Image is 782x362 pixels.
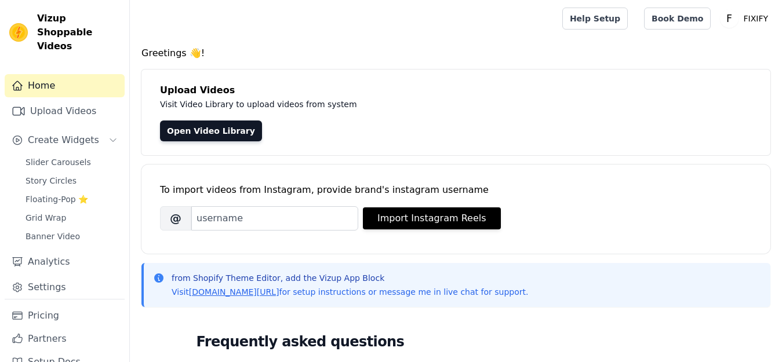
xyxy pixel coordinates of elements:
p: from Shopify Theme Editor, add the Vizup App Block [172,272,528,284]
a: Home [5,74,125,97]
span: Banner Video [26,231,80,242]
a: Partners [5,327,125,350]
p: Visit for setup instructions or message me in live chat for support. [172,286,528,298]
span: Floating-Pop ⭐ [26,193,88,205]
span: Vizup Shoppable Videos [37,12,120,53]
a: Upload Videos [5,100,125,123]
input: username [191,206,358,231]
a: Help Setup [562,8,628,30]
button: F FIXIFY [720,8,773,29]
h2: Frequently asked questions [197,330,716,353]
text: F [727,13,733,24]
span: Grid Wrap [26,212,66,224]
a: Slider Carousels [19,154,125,170]
a: Analytics [5,250,125,273]
span: Create Widgets [28,133,99,147]
a: Settings [5,276,125,299]
span: Story Circles [26,175,77,187]
h4: Upload Videos [160,83,752,97]
img: Vizup [9,23,28,42]
a: Open Video Library [160,120,262,141]
p: FIXIFY [739,8,773,29]
a: Banner Video [19,228,125,244]
h4: Greetings 👋! [141,46,770,60]
a: [DOMAIN_NAME][URL] [189,287,279,297]
a: Floating-Pop ⭐ [19,191,125,207]
a: Pricing [5,304,125,327]
div: To import videos from Instagram, provide brand's instagram username [160,183,752,197]
span: Slider Carousels [26,156,91,168]
a: Grid Wrap [19,210,125,226]
a: Story Circles [19,173,125,189]
a: Book Demo [644,8,711,30]
p: Visit Video Library to upload videos from system [160,97,679,111]
button: Create Widgets [5,129,125,152]
button: Import Instagram Reels [363,207,501,229]
span: @ [160,206,191,231]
